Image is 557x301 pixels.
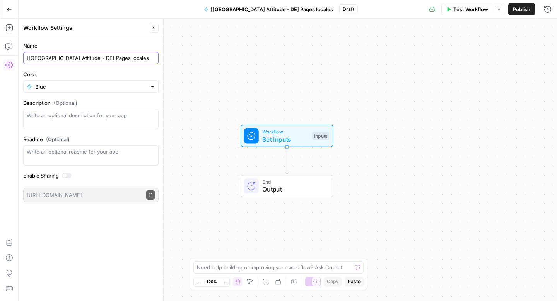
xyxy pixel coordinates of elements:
input: Untitled [27,54,155,62]
button: Test Workflow [441,3,493,15]
span: Workflow [262,128,308,135]
div: Workflow Settings [23,24,146,32]
label: Description [23,99,159,107]
button: Paste [345,277,364,287]
span: Paste [348,278,361,285]
span: Set Inputs [262,135,308,144]
label: Readme [23,135,159,143]
span: Publish [513,5,530,13]
button: [[GEOGRAPHIC_DATA] Attitude - DE] Pages locales [199,3,338,15]
button: Copy [324,277,342,287]
input: Blue [35,83,147,91]
span: Copy [327,278,338,285]
span: Draft [343,6,354,13]
span: [[GEOGRAPHIC_DATA] Attitude - DE] Pages locales [211,5,333,13]
label: Enable Sharing [23,172,159,180]
div: Inputs [312,132,329,140]
span: Output [262,185,325,194]
span: Test Workflow [453,5,488,13]
span: End [262,178,325,185]
span: (Optional) [54,99,77,107]
span: (Optional) [46,135,70,143]
button: Publish [508,3,535,15]
div: EndOutput [215,175,359,197]
label: Color [23,70,159,78]
label: Name [23,42,159,50]
span: 120% [206,279,217,285]
g: Edge from start to end [285,147,288,174]
div: WorkflowSet InputsInputs [215,125,359,147]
